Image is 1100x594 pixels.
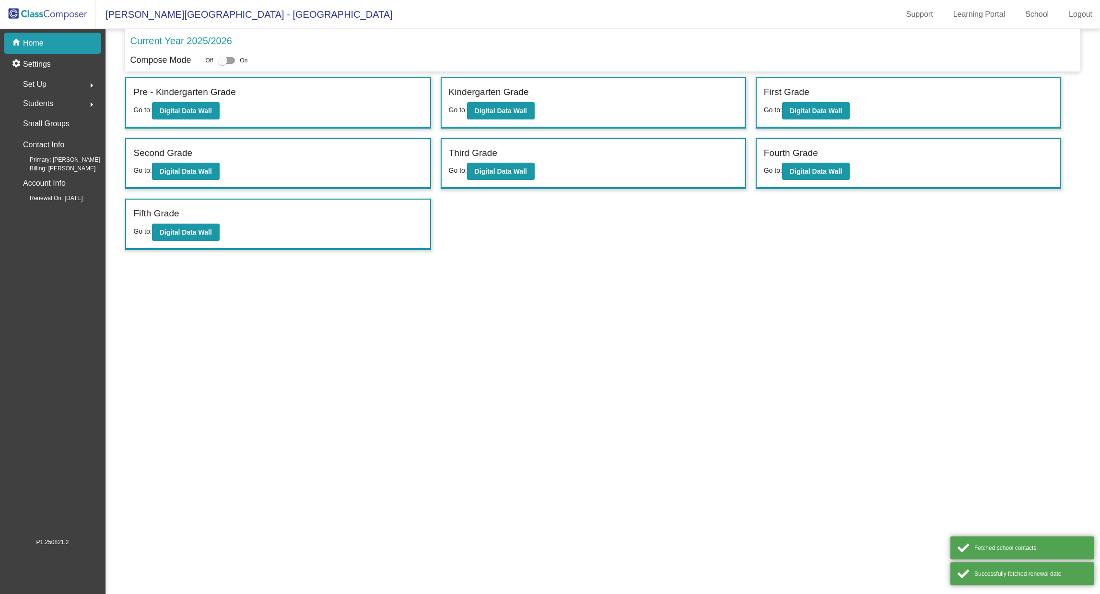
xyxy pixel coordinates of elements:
span: On [240,56,247,65]
b: Digital Data Wall [475,107,527,115]
label: Pre - Kindergarten Grade [133,85,235,99]
span: Go to: [764,166,782,174]
label: Third Grade [449,146,497,160]
a: School [1018,7,1056,22]
b: Digital Data Wall [160,107,212,115]
span: Students [23,97,53,110]
a: Logout [1061,7,1100,22]
span: Go to: [133,227,152,235]
a: Support [899,7,941,22]
button: Digital Data Wall [782,163,850,180]
mat-icon: arrow_right [86,80,97,91]
button: Digital Data Wall [152,163,220,180]
p: Home [23,37,44,49]
span: Primary: [PERSON_NAME] [14,155,100,164]
button: Digital Data Wall [782,102,850,119]
label: Kindergarten Grade [449,85,529,99]
p: Settings [23,59,51,70]
b: Digital Data Wall [475,167,527,175]
span: Set Up [23,78,47,91]
b: Digital Data Wall [790,107,842,115]
a: Learning Portal [946,7,1013,22]
button: Digital Data Wall [152,224,220,241]
mat-icon: home [12,37,23,49]
div: Fetched school contacts [974,544,1087,552]
span: Go to: [764,106,782,114]
label: Fourth Grade [764,146,818,160]
p: Contact Info [23,138,64,152]
span: Billing: [PERSON_NAME] [14,164,95,173]
span: [PERSON_NAME][GEOGRAPHIC_DATA] - [GEOGRAPHIC_DATA] [96,7,393,22]
p: Compose Mode [130,54,191,67]
b: Digital Data Wall [160,228,212,236]
b: Digital Data Wall [790,167,842,175]
label: First Grade [764,85,809,99]
span: Go to: [133,166,152,174]
p: Current Year 2025/2026 [130,34,232,48]
button: Digital Data Wall [467,163,535,180]
span: Go to: [449,166,467,174]
span: Off [206,56,213,65]
span: Renewal On: [DATE] [14,194,82,202]
p: Small Groups [23,117,70,131]
span: Go to: [133,106,152,114]
span: Go to: [449,106,467,114]
p: Account Info [23,177,66,190]
label: Second Grade [133,146,192,160]
label: Fifth Grade [133,207,179,221]
button: Digital Data Wall [467,102,535,119]
mat-icon: settings [12,59,23,70]
div: Successfully fetched renewal date [974,570,1087,578]
b: Digital Data Wall [160,167,212,175]
button: Digital Data Wall [152,102,220,119]
mat-icon: arrow_right [86,99,97,110]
